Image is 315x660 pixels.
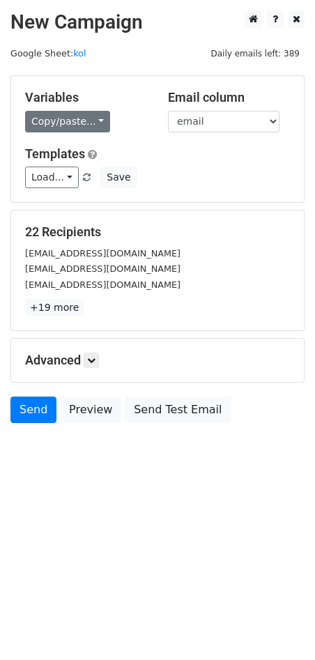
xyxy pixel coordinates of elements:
a: Templates [25,146,85,161]
small: [EMAIL_ADDRESS][DOMAIN_NAME] [25,263,180,274]
a: Send [10,397,56,423]
h5: Email column [168,90,290,105]
a: +19 more [25,299,84,316]
small: Google Sheet: [10,48,86,59]
h5: 22 Recipients [25,224,290,240]
span: Daily emails left: 389 [206,46,305,61]
a: Preview [60,397,121,423]
a: Copy/paste... [25,111,110,132]
small: [EMAIL_ADDRESS][DOMAIN_NAME] [25,279,180,290]
iframe: Chat Widget [245,593,315,660]
h2: New Campaign [10,10,305,34]
h5: Advanced [25,353,290,368]
a: Load... [25,167,79,188]
h5: Variables [25,90,147,105]
button: Save [100,167,137,188]
a: Daily emails left: 389 [206,48,305,59]
a: kol [73,48,86,59]
small: [EMAIL_ADDRESS][DOMAIN_NAME] [25,248,180,259]
a: Send Test Email [125,397,231,423]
